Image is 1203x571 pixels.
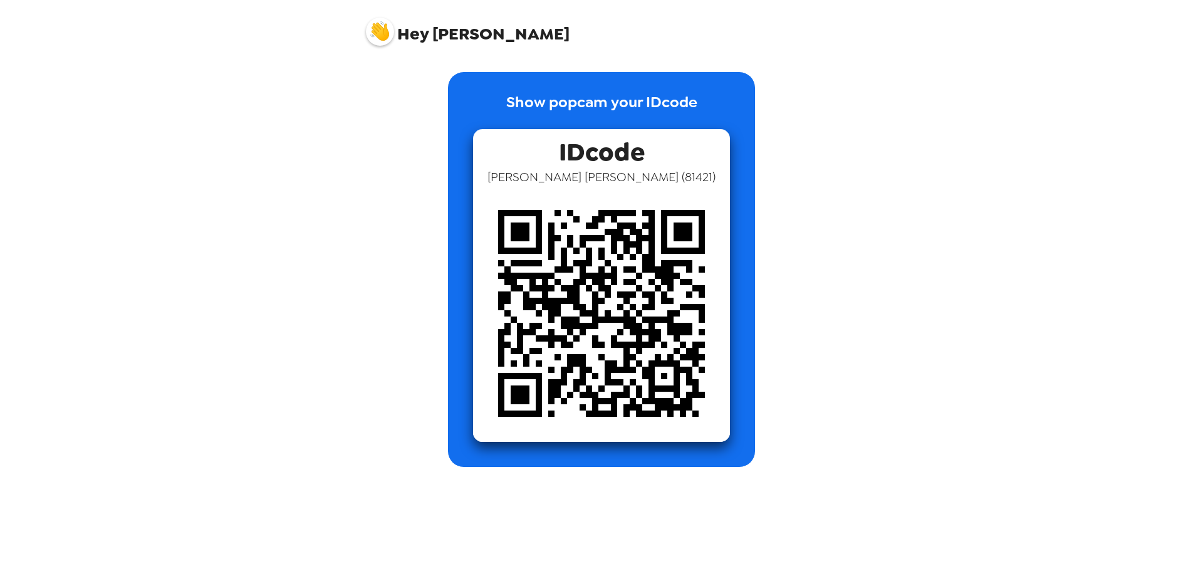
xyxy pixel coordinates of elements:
[366,11,570,43] span: [PERSON_NAME]
[506,91,697,129] p: Show popcam your IDcode
[559,129,645,169] span: IDcode
[487,169,716,185] span: [PERSON_NAME] [PERSON_NAME] ( 81421 )
[473,185,730,442] img: qr code
[366,18,394,46] img: profile pic
[397,23,429,45] span: Hey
